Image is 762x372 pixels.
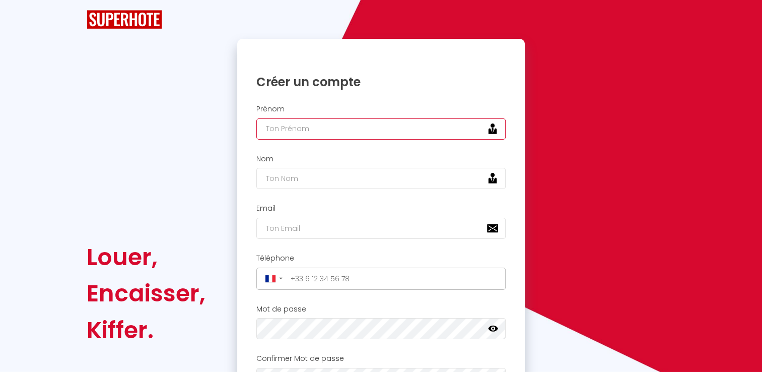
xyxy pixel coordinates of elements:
[256,155,506,163] h2: Nom
[256,118,506,140] input: Ton Prénom
[256,218,506,239] input: Ton Email
[256,168,506,189] input: Ton Nom
[256,254,506,263] h2: Téléphone
[87,312,205,348] div: Kiffer.
[287,271,503,287] input: +33 6 12 34 56 78
[256,105,506,113] h2: Prénom
[256,305,506,314] h2: Mot de passe
[87,275,205,312] div: Encaisser,
[8,4,38,34] button: Ouvrir le widget de chat LiveChat
[87,239,205,275] div: Louer,
[256,74,506,90] h1: Créer un compte
[278,276,284,281] span: ▼
[87,10,162,29] img: SuperHote logo
[256,354,506,363] h2: Confirmer Mot de passe
[256,204,506,213] h2: Email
